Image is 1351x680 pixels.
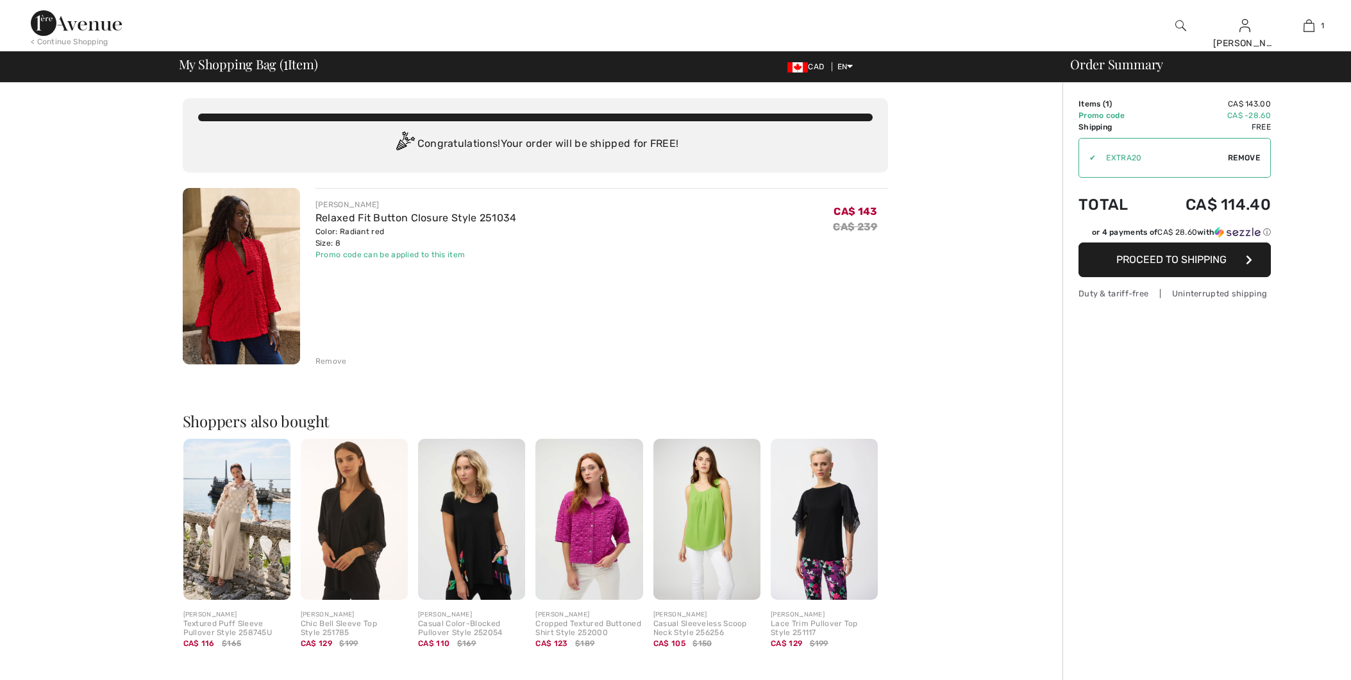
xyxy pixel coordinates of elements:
[418,620,525,638] div: Casual Color-Blocked Pullover Style 252054
[771,439,878,600] img: Lace Trim Pullover Top Style 251117
[1092,226,1271,238] div: or 4 payments of with
[283,55,288,71] span: 1
[653,620,760,638] div: Casual Sleeveless Scoop Neck Style 256256
[315,355,347,367] div: Remove
[1228,152,1260,164] span: Remove
[301,620,408,638] div: Chic Bell Sleeve Top Style 251785
[183,439,290,600] img: Textured Puff Sleeve Pullover Style 258745U
[653,610,760,620] div: [PERSON_NAME]
[1078,121,1149,133] td: Shipping
[1213,37,1276,50] div: [PERSON_NAME]
[1116,253,1227,266] span: Proceed to Shipping
[1149,110,1271,121] td: CA$ -28.60
[179,58,318,71] span: My Shopping Bag ( Item)
[787,62,829,71] span: CAD
[1175,18,1186,33] img: search the website
[771,639,802,648] span: CA$ 129
[1078,110,1149,121] td: Promo code
[418,610,525,620] div: [PERSON_NAME]
[183,188,300,364] img: Relaxed Fit Button Closure Style 251034
[653,439,760,600] img: Casual Sleeveless Scoop Neck Style 256256
[315,212,517,224] a: Relaxed Fit Button Closure Style 251034
[1214,226,1261,238] img: Sezzle
[535,439,642,600] img: Cropped Textured Buttoned Shirt Style 252000
[418,639,449,648] span: CA$ 110
[183,620,290,638] div: Textured Puff Sleeve Pullover Style 258745U
[1078,226,1271,242] div: or 4 payments ofCA$ 28.60withSezzle Click to learn more about Sezzle
[1149,183,1271,226] td: CA$ 114.40
[301,439,408,600] img: Chic Bell Sleeve Top Style 251785
[1321,20,1324,31] span: 1
[1078,183,1149,226] td: Total
[837,62,853,71] span: EN
[1239,19,1250,31] a: Sign In
[1304,18,1314,33] img: My Bag
[1149,121,1271,133] td: Free
[1079,152,1096,164] div: ✔
[301,639,332,648] span: CA$ 129
[1157,228,1197,237] span: CA$ 28.60
[183,610,290,620] div: [PERSON_NAME]
[1239,18,1250,33] img: My Info
[535,610,642,620] div: [PERSON_NAME]
[418,439,525,600] img: Casual Color-Blocked Pullover Style 252054
[1277,18,1340,33] a: 1
[771,620,878,638] div: Lace Trim Pullover Top Style 251117
[315,226,517,249] div: Color: Radiant red Size: 8
[222,638,241,649] span: $165
[834,205,877,217] span: CA$ 143
[653,639,685,648] span: CA$ 105
[315,199,517,210] div: [PERSON_NAME]
[1105,99,1109,108] span: 1
[692,638,712,649] span: $150
[833,221,877,233] s: CA$ 239
[1078,98,1149,110] td: Items ( )
[1078,242,1271,277] button: Proceed to Shipping
[392,132,417,157] img: Congratulation2.svg
[198,132,873,157] div: Congratulations! Your order will be shipped for FREE!
[183,413,888,429] h2: Shoppers also bought
[575,638,594,649] span: $189
[315,249,517,260] div: Promo code can be applied to this item
[31,36,108,47] div: < Continue Shopping
[1149,98,1271,110] td: CA$ 143.00
[339,638,358,649] span: $199
[787,62,808,72] img: Canadian Dollar
[810,638,828,649] span: $199
[535,639,567,648] span: CA$ 123
[457,638,476,649] span: $169
[31,10,122,36] img: 1ère Avenue
[1096,139,1228,177] input: Promo code
[183,639,215,648] span: CA$ 116
[301,610,408,620] div: [PERSON_NAME]
[771,610,878,620] div: [PERSON_NAME]
[535,620,642,638] div: Cropped Textured Buttoned Shirt Style 252000
[1055,58,1343,71] div: Order Summary
[1078,287,1271,300] div: Duty & tariff-free | Uninterrupted shipping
